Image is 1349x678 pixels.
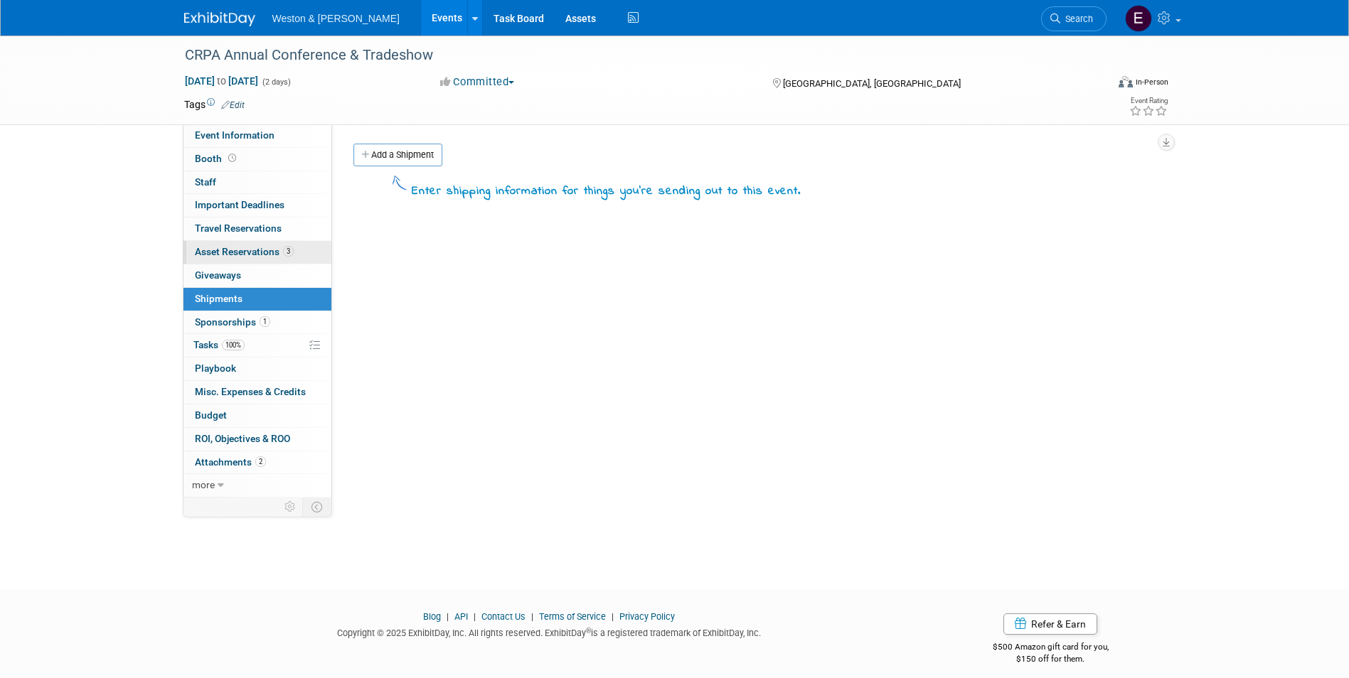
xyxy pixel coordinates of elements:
span: [DATE] [DATE] [184,75,259,87]
span: Important Deadlines [195,199,284,210]
span: Asset Reservations [195,246,294,257]
a: Event Information [183,124,331,147]
span: Travel Reservations [195,222,282,234]
a: Playbook [183,357,331,380]
a: Shipments [183,288,331,311]
span: | [528,611,537,622]
a: Attachments2 [183,451,331,474]
img: Edyn Winter [1125,5,1152,32]
span: Sponsorships [195,316,270,328]
a: Blog [423,611,441,622]
a: more [183,474,331,497]
div: CRPA Annual Conference & Tradeshow [180,43,1085,68]
td: Tags [184,97,245,112]
a: Tasks100% [183,334,331,357]
span: 1 [260,316,270,327]
div: Copyright © 2025 ExhibitDay, Inc. All rights reserved. ExhibitDay is a registered trademark of Ex... [184,623,915,640]
a: Travel Reservations [183,217,331,240]
a: Misc. Expenses & Credits [183,381,331,404]
div: Event Rating [1129,97,1168,104]
span: Event Information [195,129,274,141]
a: Add a Shipment [353,144,442,166]
a: API [454,611,468,622]
span: to [215,75,228,87]
img: ExhibitDay [184,12,255,26]
a: Sponsorships1 [183,311,331,334]
span: Booth not reserved yet [225,153,239,163]
span: ROI, Objectives & ROO [195,433,290,444]
span: Misc. Expenses & Credits [195,386,306,397]
span: Attachments [195,456,266,468]
span: | [608,611,617,622]
span: | [470,611,479,622]
sup: ® [586,627,591,635]
span: Giveaways [195,269,241,281]
span: Weston & [PERSON_NAME] [272,13,400,24]
a: Edit [221,100,245,110]
span: Playbook [195,362,236,374]
span: Booth [195,153,239,164]
a: Terms of Service [539,611,606,622]
a: Refer & Earn [1003,613,1097,635]
div: In-Person [1135,77,1168,87]
div: Event Format [1023,74,1169,95]
span: more [192,479,215,490]
a: Staff [183,171,331,194]
img: Format-Inperson.png [1119,76,1133,87]
span: Staff [195,176,216,188]
span: Search [1060,14,1093,24]
span: | [443,611,452,622]
a: Privacy Policy [619,611,675,622]
span: 3 [283,246,294,257]
a: Giveaways [183,264,331,287]
div: $150 off for them. [936,653,1166,665]
span: [GEOGRAPHIC_DATA], [GEOGRAPHIC_DATA] [783,78,961,89]
td: Toggle Event Tabs [302,497,331,516]
a: Budget [183,404,331,427]
a: Asset Reservations3 [183,241,331,264]
div: Enter shipping information for things you're sending out to this event. [412,183,801,200]
span: Shipments [195,293,242,304]
a: Booth [183,148,331,171]
td: Personalize Event Tab Strip [278,497,303,516]
button: Committed [435,75,520,90]
a: Contact Us [481,611,526,622]
a: ROI, Objectives & ROO [183,428,331,451]
span: (2 days) [261,77,291,87]
a: Important Deadlines [183,194,331,217]
span: Budget [195,409,227,421]
span: 2 [255,456,266,467]
a: Search [1041,6,1107,31]
span: 100% [222,340,245,350]
span: Tasks [193,339,245,350]
div: $500 Amazon gift card for you, [936,632,1166,664]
